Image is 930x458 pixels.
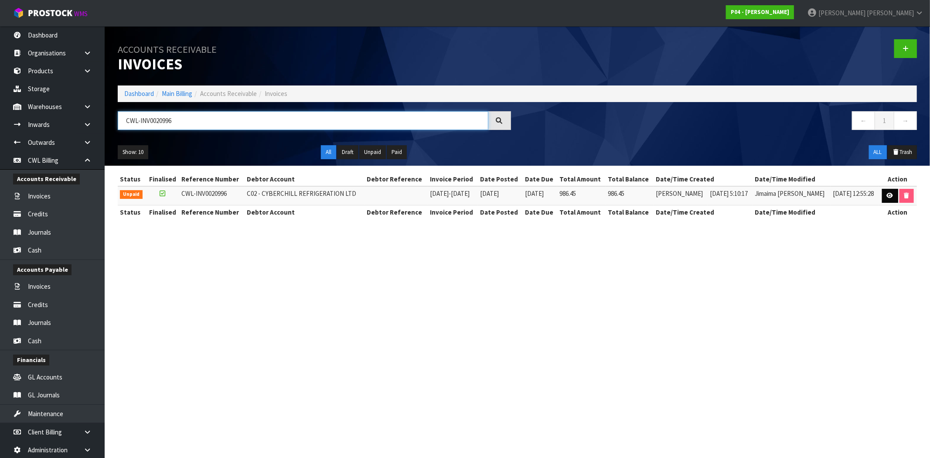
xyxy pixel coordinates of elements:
th: Date/Time Modified [753,172,879,186]
span: CWL-INV0020996 [181,189,227,198]
input: Search invoices [118,111,488,130]
th: Finalised [146,172,179,186]
button: Unpaid [359,145,386,159]
th: Date Posted [478,172,522,186]
img: cube-alt.png [13,7,24,18]
span: [DATE] 5:10:17 [710,189,748,198]
th: Reference Number [179,205,245,219]
span: [DATE] [525,189,544,198]
a: Dashboard [124,89,154,98]
h1: Invoices [118,39,511,72]
a: Main Billing [162,89,192,98]
th: Debtor Reference [365,205,428,219]
th: Status [118,205,146,219]
th: Date/Time Modified [753,205,879,219]
span: [DATE] [430,189,449,198]
th: Total Balance [606,205,654,219]
span: [DATE] [480,189,499,198]
span: Accounts Receivable [200,89,257,98]
th: Date Due [523,172,557,186]
a: P04 - [PERSON_NAME] [726,5,794,19]
th: Status [118,172,146,186]
th: Total Balance [606,172,654,186]
td: - [428,186,478,205]
th: Total Amount [557,172,606,186]
span: [PERSON_NAME] [656,189,703,198]
span: Financials [13,355,49,366]
button: Paid [387,145,407,159]
th: Invoice Period [428,205,478,219]
span: ProStock [28,7,72,19]
th: Debtor Account [245,205,365,219]
th: Action [879,172,917,186]
span: [DATE] 12:55:28 [833,189,874,198]
th: Date/Time Created [654,205,753,219]
th: Total Amount [557,205,606,219]
button: Draft [337,145,358,159]
span: Accounts Receivable [13,174,80,185]
span: Invoices [265,89,287,98]
small: Accounts Receivable [118,43,217,55]
span: 986.45 [608,189,624,198]
th: Invoice Period [428,172,478,186]
th: Debtor Account [245,172,365,186]
small: WMS [74,10,88,18]
th: Date/Time Created [654,172,753,186]
th: Date Due [523,205,557,219]
button: All [321,145,336,159]
span: Accounts Payable [13,264,72,275]
th: Action [879,205,917,219]
th: Date Posted [478,205,522,219]
span: 986.45 [559,189,576,198]
span: C02 - CYBERCHILL REFRIGERATION LTD [247,189,356,198]
button: Show: 10 [118,145,148,159]
nav: Page navigation [524,111,917,133]
th: Debtor Reference [365,172,428,186]
th: Finalised [146,205,179,219]
strong: P04 - [PERSON_NAME] [731,8,789,16]
span: Jimaima [PERSON_NAME] [755,189,824,198]
th: Reference Number [179,172,245,186]
span: Unpaid [120,190,143,199]
span: [DATE] [451,189,470,198]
